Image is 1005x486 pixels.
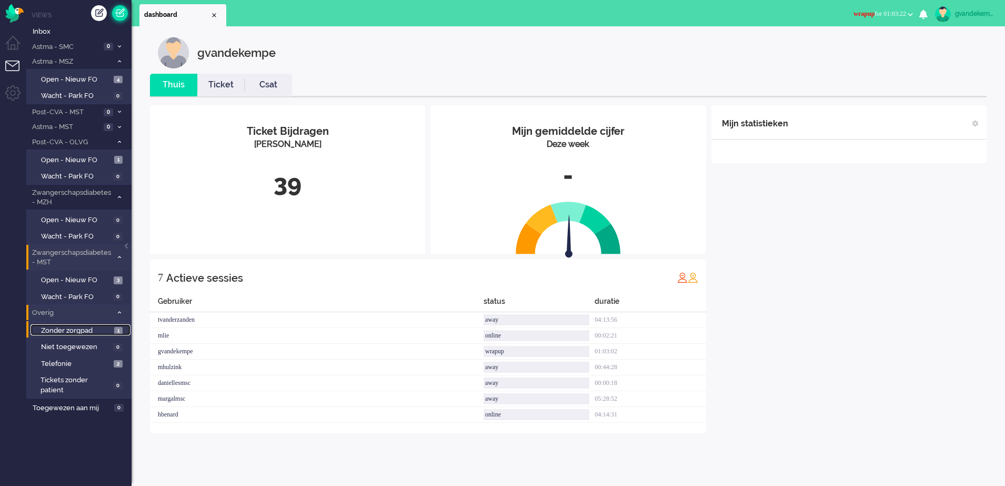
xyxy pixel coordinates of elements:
div: daniellesmsc [150,375,484,391]
span: Post-CVA - MST [31,107,100,117]
div: gvandekempe [197,37,276,68]
span: Open - Nieuw FO [41,75,111,85]
div: gvandekempe [150,344,484,360]
a: Wacht - Park FO 0 [31,291,130,302]
li: Tickets menu [5,61,29,84]
div: Creëer ticket [91,5,107,21]
span: wrapup [853,10,875,17]
div: wrapup [484,346,589,357]
div: hbenard [150,407,484,423]
div: Ticket Bijdragen [158,124,417,139]
span: Astma - MST [31,122,100,132]
span: Astma - SMC [31,42,100,52]
a: Zonder zorgpad 1 [31,324,130,336]
span: 0 [104,43,113,51]
a: gvandekempe [933,6,994,22]
a: Wacht - Park FO 0 [31,170,130,182]
a: Open - Nieuw FO 1 [31,154,130,165]
a: Ticket [197,79,245,91]
div: 04:14:31 [595,407,706,423]
span: 0 [104,108,113,116]
img: profile_orange.svg [688,272,698,283]
a: Open - Nieuw FO 3 [31,274,130,285]
img: flow_omnibird.svg [5,4,24,23]
div: duratie [595,296,706,312]
span: 1 [114,327,123,335]
span: 0 [113,343,123,351]
span: 0 [113,233,123,241]
span: Post-CVA - OLVG [31,137,112,147]
div: online [484,409,589,420]
a: Quick Ticket [112,5,128,21]
div: - [438,158,698,193]
span: Wacht - Park FO [41,292,110,302]
div: away [484,314,589,325]
div: Mijn gemiddelde cijfer [438,124,698,139]
div: 01:03:02 [595,344,706,360]
img: customer.svg [158,37,189,68]
li: Admin menu [5,85,29,109]
div: away [484,393,589,404]
span: 2 [114,360,123,368]
div: Deze week [438,138,698,151]
span: Telefonie [41,359,111,369]
span: Zwangerschapsdiabetes - MST [31,248,112,267]
span: 0 [104,123,113,131]
a: Thuis [150,79,197,91]
span: 0 [113,173,123,181]
div: online [484,330,589,341]
a: Toegewezen aan mij 0 [31,402,132,413]
div: mhulzink [150,360,484,375]
div: 00:02:21 [595,328,706,344]
span: Zonder zorgpad [41,326,112,336]
a: Omnidesk [5,7,24,15]
img: arrow.svg [546,215,591,260]
a: Open - Nieuw FO 0 [31,214,130,225]
span: Wacht - Park FO [41,172,110,182]
img: profile_red.svg [677,272,688,283]
li: Dashboard [139,4,226,26]
img: semi_circle.svg [516,201,621,254]
a: Csat [245,79,292,91]
span: Niet toegewezen [41,342,110,352]
a: Niet toegewezen 0 [31,341,130,352]
div: 04:13:56 [595,312,706,328]
span: 0 [113,216,123,224]
div: gvandekempe [955,8,994,19]
div: tvanderzanden [150,312,484,328]
li: wrapupfor 01:03:22 [847,3,919,26]
div: 39 [158,166,417,201]
a: Telefonie 2 [31,358,130,369]
span: 0 [113,92,123,100]
div: Actieve sessies [166,267,243,289]
a: Wacht - Park FO 0 [31,230,130,242]
div: [PERSON_NAME] [158,138,417,151]
div: mlie [150,328,484,344]
span: 0 [113,382,123,390]
span: 0 [113,293,123,301]
div: 7 [158,267,163,288]
span: Tickets zonder patient [41,375,110,395]
span: Wacht - Park FO [41,232,110,242]
div: away [484,378,589,389]
li: Ticket [197,74,245,96]
span: 1 [114,156,123,164]
li: Csat [245,74,292,96]
span: 0 [114,404,124,412]
span: 4 [114,76,123,84]
div: 00:00:18 [595,375,706,391]
span: 3 [114,276,123,284]
a: Wacht - Park FO 0 [31,90,130,101]
div: 00:44:28 [595,360,706,375]
span: dashboard [144,11,210,19]
span: Open - Nieuw FO [41,215,110,225]
span: Wacht - Park FO [41,91,110,101]
li: Thuis [150,74,197,96]
a: Tickets zonder patient 0 [31,374,130,395]
li: Views [32,11,132,19]
span: Open - Nieuw FO [41,155,112,165]
div: away [484,362,589,373]
span: Toegewezen aan mij [33,403,111,413]
div: margalmsc [150,391,484,407]
div: status [484,296,595,312]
